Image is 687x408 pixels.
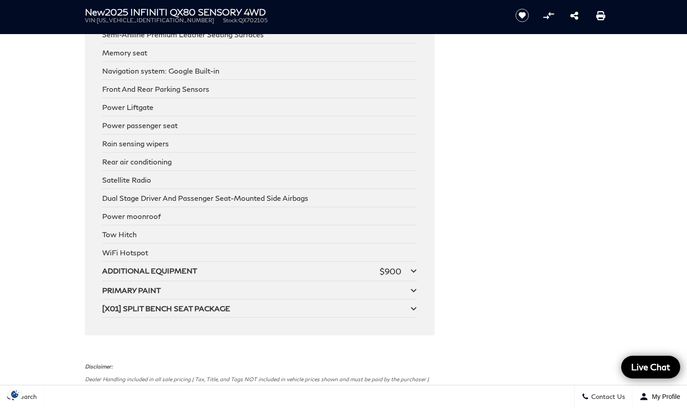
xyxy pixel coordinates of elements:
section: Click to Open Cookie Consent Modal [5,389,25,399]
div: PRIMARY PAINT [102,286,410,294]
div: WiFi Hotspot [102,244,417,262]
a: Share this New 2025 INFINITI QX80 SENSORY 4WD [570,10,578,21]
button: Compare Vehicle [542,9,555,22]
a: Live Chat [621,356,680,378]
div: Rain sensing wipers [102,134,417,153]
div: Tow Hitch [102,225,417,244]
strong: Disclaimer: [85,363,113,370]
p: Dealer Handling included in all sale pricing | Tax, Title, and Tags NOT included in vehicle price... [85,375,435,400]
h1: 2025 INFINITI QX80 SENSORY 4WD [85,7,500,17]
span: Live Chat [627,361,675,373]
div: $900 [380,266,401,276]
img: Opt-Out Icon [5,389,25,399]
span: QX702105 [238,17,267,24]
div: Memory seat [102,44,417,62]
span: Stock: [223,17,238,24]
div: Power Liftgate [102,98,417,116]
span: Search [14,393,37,401]
div: Semi-Aniline Premium Leather Seating Surfaces [102,25,417,44]
div: Rear air conditioning [102,153,417,171]
div: Dual Stage Driver And Passenger Seat-Mounted Side Airbags [102,189,417,207]
button: Save vehicle [512,8,532,23]
span: Contact Us [589,393,625,401]
div: Navigation system: Google Built-in [102,62,417,80]
span: VIN: [85,17,97,24]
div: Power passenger seat [102,116,417,134]
div: Power moonroof [102,207,417,225]
span: My Profile [648,393,680,400]
div: ADDITIONAL EQUIPMENT [102,266,380,276]
button: Open user profile menu [633,385,687,408]
span: [US_VEHICLE_IDENTIFICATION_NUMBER] [97,17,214,24]
strong: New [85,6,105,17]
div: [X01] SPLIT BENCH SEAT PACKAGE [102,304,410,313]
div: Front And Rear Parking Sensors [102,80,417,98]
a: Print this New 2025 INFINITI QX80 SENSORY 4WD [596,10,605,21]
div: Satellite Radio [102,171,417,189]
